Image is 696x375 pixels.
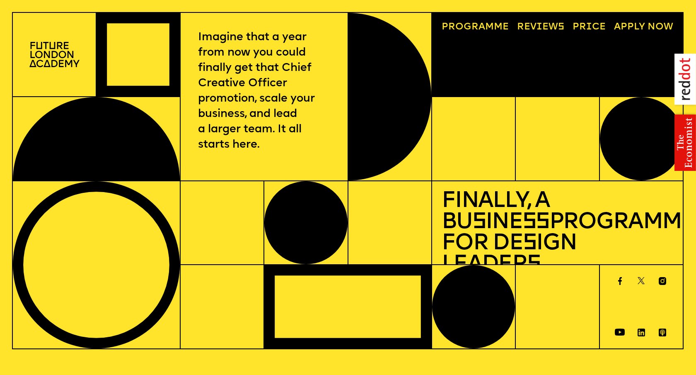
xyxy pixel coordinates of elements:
p: Imagine that a year from now you could finally get that Chief Creative Officer promotion, scale y... [198,30,330,153]
a: Apply now [609,18,678,37]
a: Price [568,18,610,37]
span: s [472,212,486,234]
span: a [479,22,485,32]
span: A [614,22,621,32]
span: s [523,233,536,255]
a: Reviews [512,18,569,37]
span: ss [522,212,549,234]
h1: Finally, a Bu ine Programme for De ign Leader [442,191,673,275]
a: Programme [437,18,514,37]
span: s [527,254,540,276]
